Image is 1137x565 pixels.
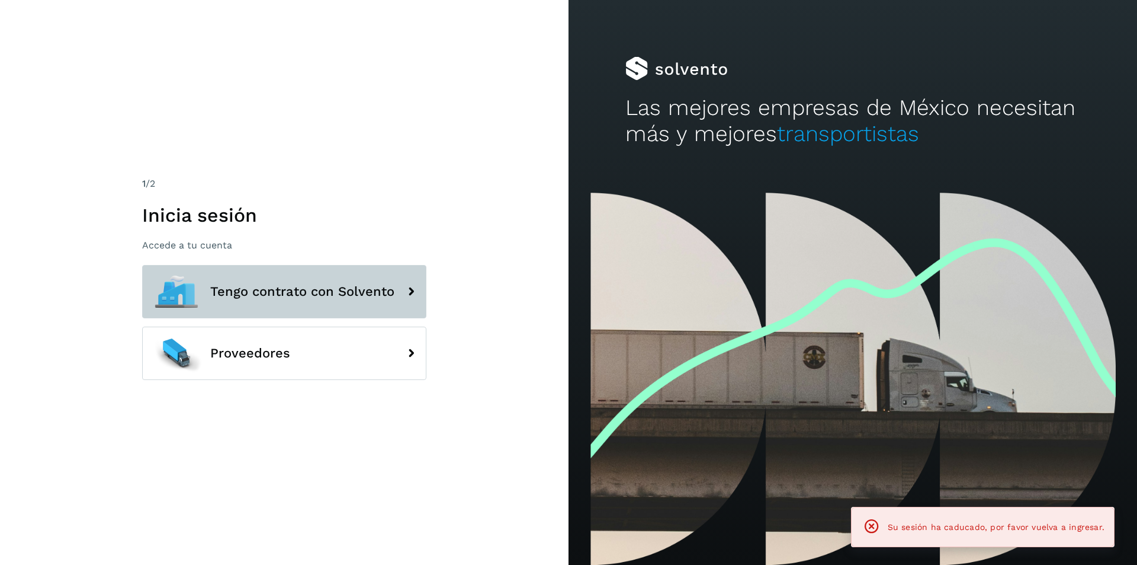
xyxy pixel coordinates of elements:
[142,178,146,189] span: 1
[142,204,426,226] h1: Inicia sesión
[777,121,919,146] span: transportistas
[888,522,1104,532] span: Su sesión ha caducado, por favor vuelva a ingresar.
[210,285,394,299] span: Tengo contrato con Solvento
[142,240,426,251] p: Accede a tu cuenta
[625,95,1080,148] h2: Las mejores empresas de México necesitan más y mejores
[142,177,426,191] div: /2
[142,327,426,380] button: Proveedores
[142,265,426,318] button: Tengo contrato con Solvento
[210,346,290,360] span: Proveedores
